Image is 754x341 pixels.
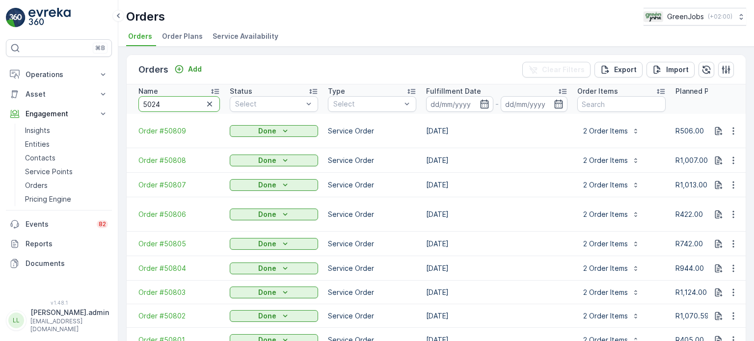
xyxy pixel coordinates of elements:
[577,285,646,300] button: 2 Order Items
[323,256,421,281] td: Service Order
[25,139,50,149] p: Entities
[6,84,112,104] button: Asset
[666,65,689,75] p: Import
[26,109,92,119] p: Engagement
[583,239,628,249] p: 2 Order Items
[675,312,709,320] span: R1,070.59
[128,31,152,41] span: Orders
[21,192,112,206] a: Pricing Engine
[421,114,572,148] td: [DATE]
[421,173,572,197] td: [DATE]
[6,214,112,234] a: Events82
[258,126,276,136] p: Done
[577,236,646,252] button: 2 Order Items
[235,99,303,109] p: Select
[583,311,628,321] p: 2 Order Items
[213,31,278,41] span: Service Availability
[230,125,318,137] button: Done
[188,64,202,74] p: Add
[323,114,421,148] td: Service Order
[230,155,318,166] button: Done
[323,197,421,232] td: Service Order
[138,239,220,249] a: Order #50805
[323,232,421,256] td: Service Order
[675,288,707,296] span: R1,124.00
[138,156,220,165] span: Order #50808
[577,86,618,96] p: Order Items
[577,207,646,222] button: 2 Order Items
[26,89,92,99] p: Asset
[138,263,220,273] a: Order #50804
[421,281,572,304] td: [DATE]
[675,181,707,189] span: R1,013.00
[522,62,591,78] button: Clear Filters
[138,210,220,219] a: Order #50806
[328,86,345,96] p: Type
[675,86,722,96] p: Planned Price
[138,288,220,297] span: Order #50803
[230,287,318,298] button: Done
[583,126,628,136] p: 2 Order Items
[333,99,401,109] p: Select
[230,179,318,191] button: Done
[426,96,493,112] input: dd/mm/yyyy
[6,65,112,84] button: Operations
[583,288,628,297] p: 2 Order Items
[6,234,112,254] a: Reports
[421,232,572,256] td: [DATE]
[708,13,732,21] p: ( +02:00 )
[26,70,92,79] p: Operations
[230,238,318,250] button: Done
[28,8,71,27] img: logo_light-DOdMpM7g.png
[323,304,421,328] td: Service Order
[594,62,643,78] button: Export
[583,180,628,190] p: 2 Order Items
[6,8,26,27] img: logo
[26,259,108,268] p: Documents
[258,311,276,321] p: Done
[667,12,704,22] p: GreenJobs
[421,304,572,328] td: [DATE]
[138,96,220,112] input: Search
[6,254,112,273] a: Documents
[614,65,637,75] p: Export
[583,210,628,219] p: 2 Order Items
[258,180,276,190] p: Done
[495,98,499,110] p: -
[646,62,695,78] button: Import
[138,63,168,77] p: Orders
[323,148,421,173] td: Service Order
[30,308,109,317] p: [PERSON_NAME].admin
[230,209,318,220] button: Done
[577,308,646,324] button: 2 Order Items
[26,239,108,249] p: Reports
[421,197,572,232] td: [DATE]
[675,156,708,164] span: R1,007.00
[138,311,220,321] a: Order #50802
[675,210,703,218] span: R422.00
[99,220,106,228] p: 82
[258,288,276,297] p: Done
[501,96,568,112] input: dd/mm/yyyy
[138,180,220,190] a: Order #50807
[25,167,73,177] p: Service Points
[577,177,646,193] button: 2 Order Items
[577,123,646,139] button: 2 Order Items
[583,263,628,273] p: 2 Order Items
[138,126,220,136] a: Order #50809
[577,153,646,168] button: 2 Order Items
[21,124,112,137] a: Insights
[583,156,628,165] p: 2 Order Items
[644,11,663,22] img: Green_Jobs_Logo.png
[577,261,646,276] button: 2 Order Items
[323,173,421,197] td: Service Order
[230,262,318,274] button: Done
[577,96,666,112] input: Search
[21,179,112,192] a: Orders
